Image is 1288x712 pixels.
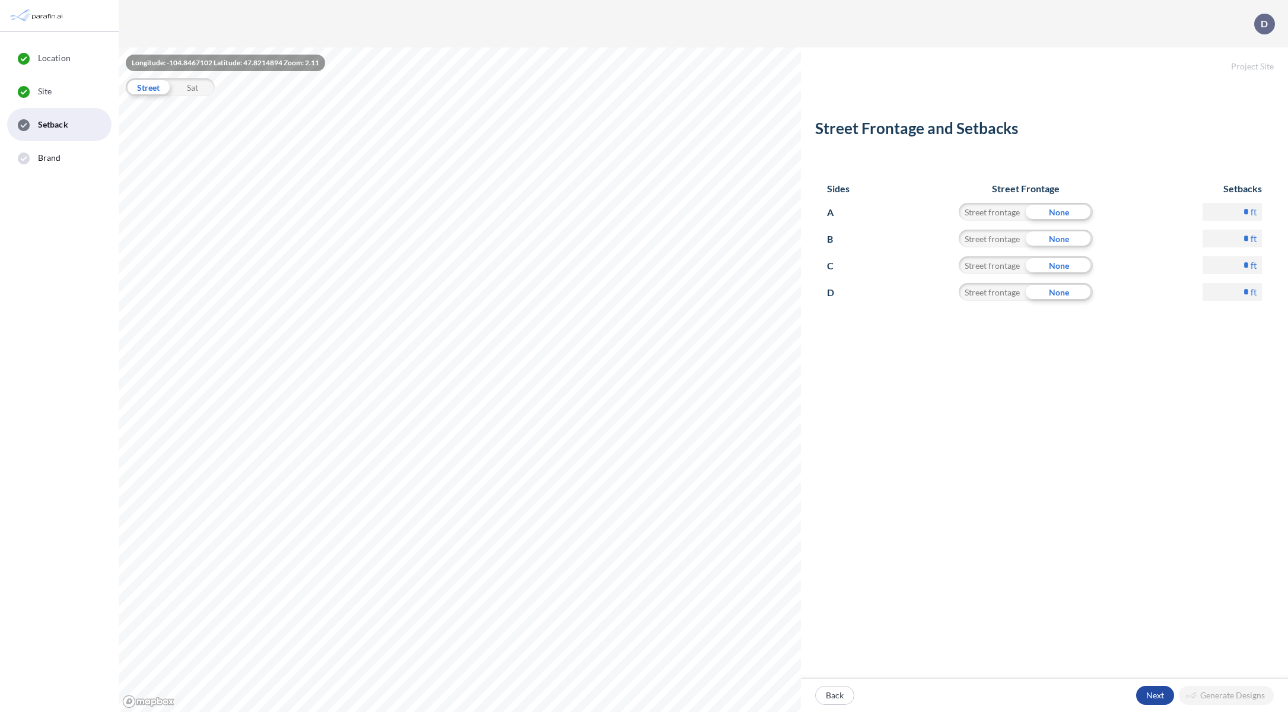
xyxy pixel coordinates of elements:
[1251,259,1257,271] label: ft
[827,230,849,249] p: B
[38,119,68,131] span: Setback
[122,695,174,708] a: Mapbox homepage
[959,256,1026,274] div: Street frontage
[826,689,844,701] p: Back
[126,78,170,96] div: Street
[119,47,801,712] canvas: Map
[959,203,1026,221] div: Street frontage
[1026,283,1093,301] div: None
[38,52,71,64] span: Location
[827,283,849,302] p: D
[959,283,1026,301] div: Street frontage
[1203,183,1262,194] h6: Setbacks
[38,152,61,164] span: Brand
[1251,233,1257,244] label: ft
[815,119,1274,142] h2: Street Frontage and Setbacks
[9,5,66,27] img: Parafin
[827,256,849,275] p: C
[827,203,849,222] p: A
[959,230,1026,247] div: Street frontage
[1026,203,1093,221] div: None
[815,686,854,705] button: Back
[1026,230,1093,247] div: None
[1026,256,1093,274] div: None
[38,85,52,97] span: Site
[1251,206,1257,218] label: ft
[1146,689,1164,701] p: Next
[1261,18,1268,29] p: D
[801,47,1288,72] h5: Project Site
[1251,286,1257,298] label: ft
[947,183,1105,194] h6: Street Frontage
[827,183,850,194] h6: Sides
[126,55,325,71] div: Longitude: -104.8467102 Latitude: 47.8214894 Zoom: 2.11
[170,78,215,96] div: Sat
[1136,686,1174,705] button: Next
